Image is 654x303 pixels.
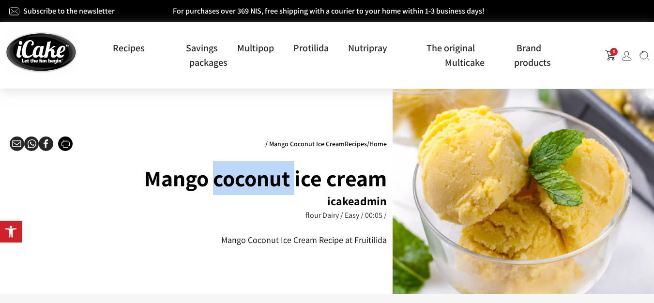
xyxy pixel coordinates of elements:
[338,42,397,54] a: Nutripray
[322,210,343,220] font: Dairy /
[605,50,616,61] button: Open side shopping cart
[605,50,616,61] img: shopping-cart.png
[39,136,53,151] div: Share on Facebook
[348,42,387,54] font: Nutripray
[426,42,485,69] a: The original Multicake
[113,42,145,54] font: Recipes
[186,42,228,69] font: Savings packages
[237,42,274,54] font: Multipop
[504,42,551,69] a: Brand products
[305,210,321,220] font: flour
[103,42,154,54] a: Recipes
[265,139,345,148] font: / Mango Coconut Ice Cream
[345,210,364,220] font: Easy /
[265,140,387,148] nav: Breadcrumb
[144,164,387,193] font: Mango coconut ice cream
[23,6,115,16] a: Subscribe to the newsletter
[345,139,367,148] a: Recipes
[367,139,369,148] font: /
[10,136,24,151] div: Share via email
[221,234,387,245] font: Mango Coconut Ice Cream Recipe at Fruitilida
[228,42,284,54] a: Multipop
[293,42,329,54] font: Protilida
[365,210,387,220] font: 00:05 /
[24,136,39,151] div: Share on whatsapp
[173,6,485,16] font: For purchases over 369 NIS, free shipping with a courier to your home within 1-3 business days!
[284,42,338,54] a: Protilida
[369,139,387,148] a: Home
[514,42,551,69] font: Brand products
[327,193,387,209] font: icakeadmin
[180,42,228,69] a: Savings packages
[613,48,615,55] font: 0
